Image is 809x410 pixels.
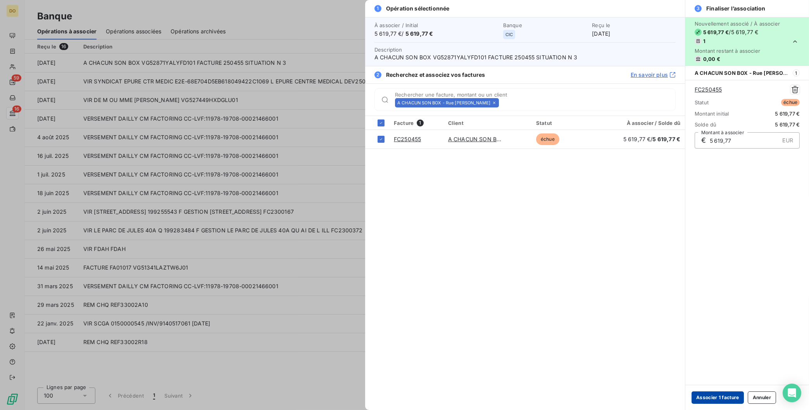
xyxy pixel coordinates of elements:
div: Client [448,120,527,126]
div: Statut [536,120,592,126]
span: Statut [695,99,709,106]
span: 0,00 € [703,56,720,62]
span: 5 619,77 € / [374,30,499,38]
a: A CHACUN SON BOX - Rue [PERSON_NAME] [448,136,567,142]
button: Annuler [748,391,776,404]
span: Montant initial [695,111,729,117]
a: FC250455 [695,86,722,93]
span: 1 [417,119,424,126]
span: À associer / Initial [374,22,499,28]
span: 1 [703,38,706,44]
span: 5 619,77 € [775,121,800,128]
span: Solde dû [695,121,716,128]
input: placeholder [502,99,675,107]
span: échue [536,133,559,145]
span: Opération sélectionnée [386,5,449,12]
span: Nouvellement associé / À associer [695,21,780,27]
span: 2 [374,71,381,78]
span: 1 [793,69,800,76]
span: CIC [505,32,513,37]
span: 5 619,77 € [653,136,681,142]
a: En savoir plus [631,71,676,79]
button: Associer 1 facture [692,391,744,404]
div: [DATE] [592,22,676,38]
span: Description [374,47,402,53]
span: / 5 619,77 € [729,28,759,36]
span: A CHACUN SON BOX VG52871YALYFD101 FACTURE 250455 SITUATION N 3 [374,54,676,61]
span: Finaliser l’association [706,5,765,12]
span: 5 619,77 € / [623,136,680,142]
span: 5 619,77 € [405,30,433,37]
a: FC250455 [394,136,421,142]
span: 3 [695,5,702,12]
span: Recherchez et associez vos factures [386,71,485,79]
span: A CHACUN SON BOX - Rue [PERSON_NAME] [397,100,490,105]
span: 5 619,77 € [775,111,800,117]
span: échue [781,99,800,106]
div: Facture [394,119,439,126]
span: Reçu le [592,22,676,28]
div: Open Intercom Messenger [783,384,801,402]
span: 1 [374,5,381,12]
span: A CHACUN SON BOX - Rue [PERSON_NAME] [695,69,807,76]
span: Banque [503,22,587,28]
span: 5 619,77 € [703,29,729,35]
span: Montant restant à associer [695,48,780,54]
div: À associer / Solde dû [601,120,680,126]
